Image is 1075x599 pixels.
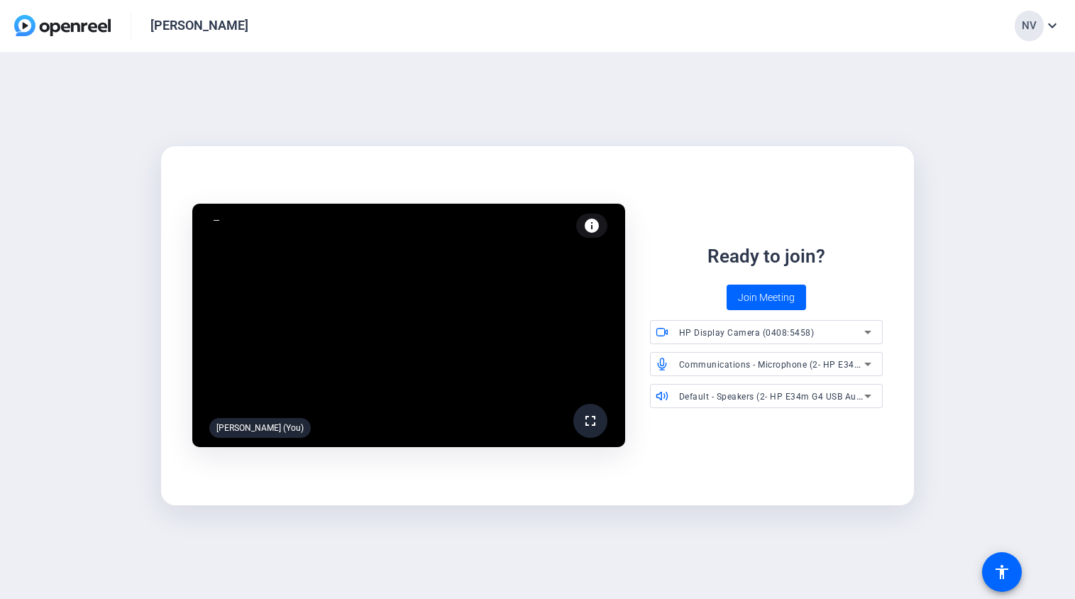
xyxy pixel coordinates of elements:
mat-icon: info [583,217,600,234]
mat-icon: expand_more [1044,17,1061,34]
span: Communications - Microphone (2- HP E34m G4 USB Audio) [679,358,926,370]
div: [PERSON_NAME] (You) [209,418,311,438]
button: Join Meeting [727,285,806,310]
div: Ready to join? [707,243,825,270]
mat-icon: accessibility [993,564,1010,581]
span: Default - Speakers (2- HP E34m G4 USB Audio) [679,390,873,402]
div: NV [1015,11,1044,41]
span: HP Display Camera (0408:5458) [679,328,815,338]
mat-icon: fullscreen [582,412,599,429]
img: OpenReel logo [14,15,111,36]
div: [PERSON_NAME] [150,17,248,34]
span: Join Meeting [738,290,795,305]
